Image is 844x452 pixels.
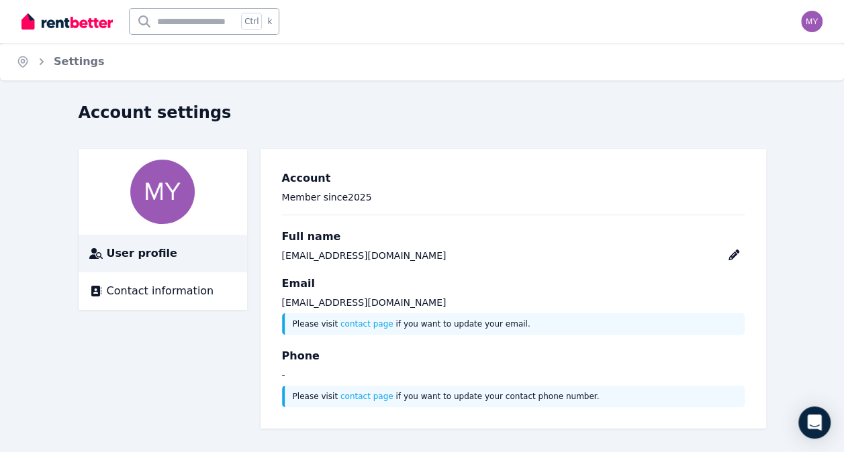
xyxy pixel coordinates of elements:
img: myadain14@gmail.com [801,11,823,32]
span: Contact information [107,283,214,299]
img: RentBetter [21,11,113,32]
p: Please visit if you want to update your contact phone number. [293,391,737,402]
div: Open Intercom Messenger [798,406,831,439]
span: Ctrl [241,13,262,30]
h3: Email [282,276,745,292]
p: [EMAIL_ADDRESS][DOMAIN_NAME] [282,296,745,309]
h3: Account [282,170,745,186]
p: Please visit if you want to update your email. [293,319,737,329]
div: [EMAIL_ADDRESS][DOMAIN_NAME] [282,249,447,262]
a: contact page [340,392,393,401]
img: myadain14@gmail.com [130,160,195,224]
a: User profile [89,245,236,262]
h3: Full name [282,229,745,245]
p: - [282,368,745,382]
h3: Phone [282,348,745,364]
span: User profile [107,245,177,262]
a: Contact information [89,283,236,299]
span: k [267,16,272,27]
a: contact page [340,319,393,329]
p: Member since 2025 [282,190,745,204]
a: Settings [54,55,105,68]
h1: Account settings [79,102,232,123]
